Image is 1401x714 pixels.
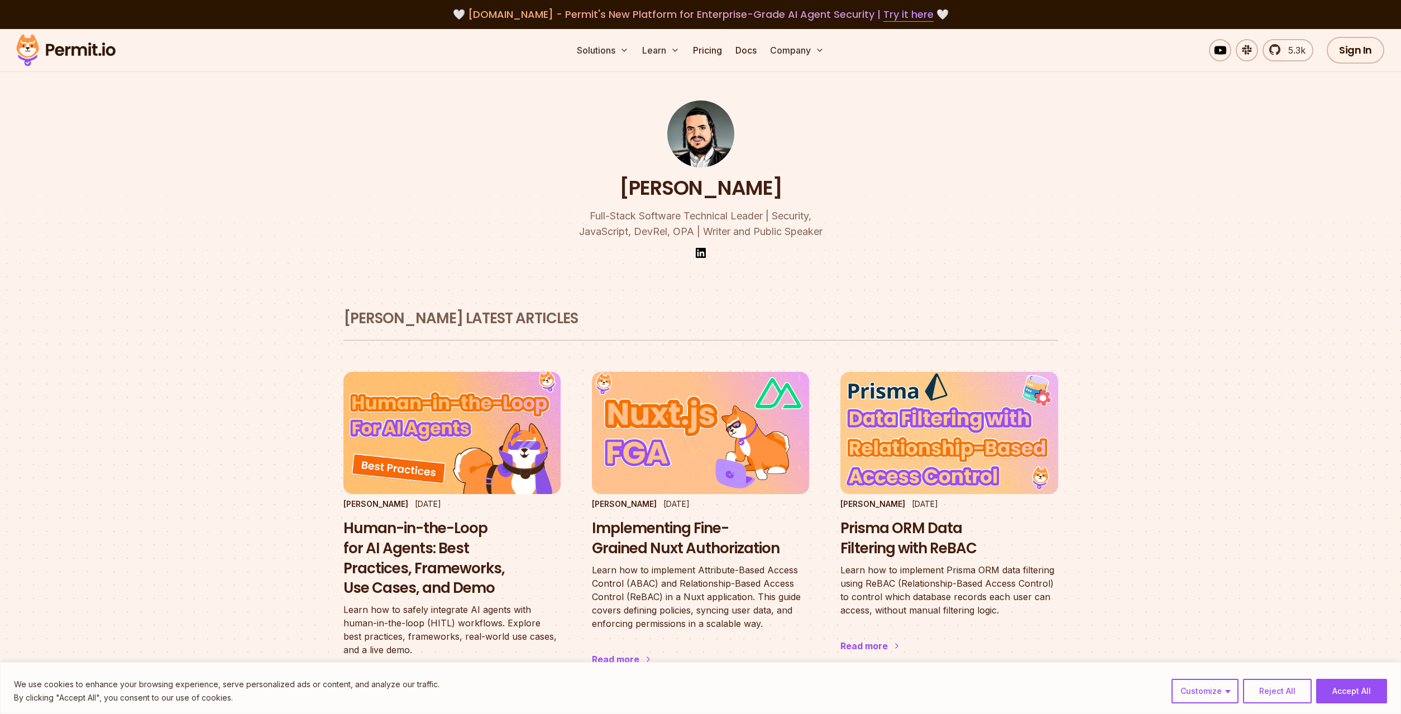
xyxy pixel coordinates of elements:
h3: Human-in-the-Loop for AI Agents: Best Practices, Frameworks, Use Cases, and Demo [343,519,561,598]
button: Customize [1172,679,1239,703]
img: Permit logo [11,31,121,69]
time: [DATE] [663,499,690,509]
h1: [PERSON_NAME] [619,174,782,202]
img: Human-in-the-Loop for AI Agents: Best Practices, Frameworks, Use Cases, and Demo [343,372,561,494]
button: Company [766,39,829,61]
p: We use cookies to enhance your browsing experience, serve personalized ads or content, and analyz... [14,678,439,691]
span: 5.3k [1282,44,1306,57]
h3: Implementing Fine-Grained Nuxt Authorization [592,519,809,559]
button: Solutions [572,39,633,61]
button: Learn [638,39,684,61]
a: 5.3k [1263,39,1313,61]
div: Read more [592,653,639,666]
img: linkedin [694,246,707,260]
p: [PERSON_NAME] [343,499,408,510]
p: Learn how to safely integrate AI agents with human-in-the-loop (HITL) workflows. Explore best pra... [343,603,561,657]
a: Docs [731,39,761,61]
a: Prisma ORM Data Filtering with ReBAC[PERSON_NAME][DATE]Prisma ORM Data Filtering with ReBACLearn ... [840,372,1058,675]
button: Reject All [1243,679,1312,703]
div: 🤍 🤍 [27,7,1374,22]
button: Accept All [1316,679,1387,703]
p: Learn how to implement Attribute-Based Access Control (ABAC) and Relationship-Based Access Contro... [592,563,809,630]
time: [DATE] [415,499,441,509]
img: Gabriel L. Manor [667,100,734,167]
p: Learn how to implement Prisma ORM data filtering using ReBAC (Relationship-Based Access Control) ... [840,563,1058,617]
p: Full-Stack Software Technical Leader | Security, JavaScript, DevRel, OPA | Writer and Public Speaker [486,208,915,239]
p: [PERSON_NAME] [840,499,905,510]
img: Prisma ORM Data Filtering with ReBAC [840,372,1058,494]
time: [DATE] [912,499,938,509]
h2: [PERSON_NAME] latest articles [343,309,1058,329]
p: By clicking "Accept All", you consent to our use of cookies. [14,691,439,705]
a: Try it here [883,7,934,22]
span: [DOMAIN_NAME] - Permit's New Platform for Enterprise-Grade AI Agent Security | [468,7,934,21]
p: [PERSON_NAME] [592,499,657,510]
a: Pricing [688,39,726,61]
img: Implementing Fine-Grained Nuxt Authorization [592,372,809,494]
div: Read more [840,639,888,653]
h3: Prisma ORM Data Filtering with ReBAC [840,519,1058,559]
a: Implementing Fine-Grained Nuxt Authorization[PERSON_NAME][DATE]Implementing Fine-Grained Nuxt Aut... [592,372,809,688]
a: Sign In [1327,37,1384,64]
